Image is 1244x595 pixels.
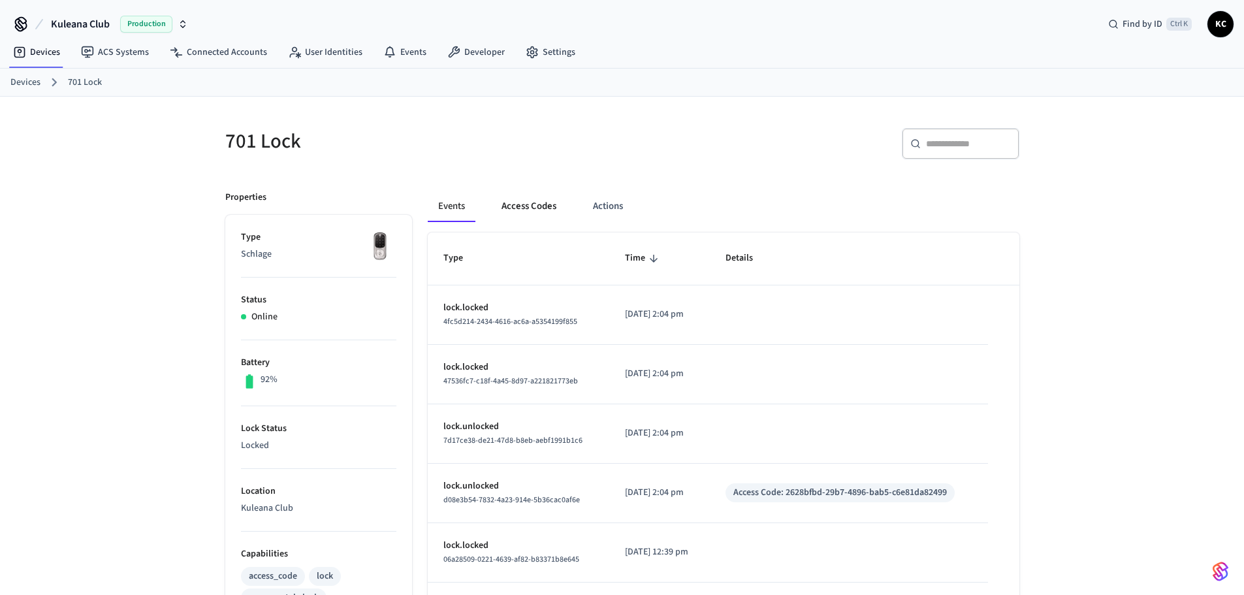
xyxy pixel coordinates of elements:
div: Access Code: 2628bfbd-29b7-4896-bab5-c6e81da82499 [733,486,947,500]
a: Developer [437,40,515,64]
span: Production [120,16,172,33]
span: KC [1209,12,1232,36]
a: Settings [515,40,586,64]
p: [DATE] 12:39 pm [625,545,695,559]
p: Capabilities [241,547,396,561]
p: Schlage [241,248,396,261]
p: 92% [261,373,278,387]
p: Type [241,231,396,244]
p: Kuleana Club [241,502,396,515]
p: lock.locked [443,539,594,553]
div: lock [317,570,333,583]
p: lock.locked [443,301,594,315]
span: Ctrl K [1166,18,1192,31]
a: Events [373,40,437,64]
a: ACS Systems [71,40,159,64]
p: [DATE] 2:04 pm [625,426,695,440]
span: Find by ID [1123,18,1162,31]
span: Details [726,248,770,268]
a: 701 Lock [68,76,102,89]
a: Devices [10,76,40,89]
div: ant example [428,191,1019,222]
p: [DATE] 2:04 pm [625,367,695,381]
div: access_code [249,570,297,583]
p: lock.locked [443,361,594,374]
p: [DATE] 2:04 pm [625,308,695,321]
span: 06a28509-0221-4639-af82-b83371b8e645 [443,554,579,565]
div: Find by IDCtrl K [1098,12,1202,36]
button: KC [1207,11,1234,37]
p: lock.unlocked [443,479,594,493]
span: Type [443,248,480,268]
p: Online [251,310,278,324]
img: Yale Assure Touchscreen Wifi Smart Lock, Satin Nickel, Front [364,231,396,263]
p: Properties [225,191,266,204]
p: Location [241,485,396,498]
p: lock.unlocked [443,420,594,434]
span: 4fc5d214-2434-4616-ac6a-a5354199f855 [443,316,577,327]
p: Lock Status [241,422,396,436]
button: Events [428,191,475,222]
span: Time [625,248,662,268]
button: Access Codes [491,191,567,222]
span: 47536fc7-c18f-4a45-8d97-a221821773eb [443,376,578,387]
p: [DATE] 2:04 pm [625,486,695,500]
p: Status [241,293,396,307]
p: Battery [241,356,396,370]
img: SeamLogoGradient.69752ec5.svg [1213,561,1228,582]
h5: 701 Lock [225,128,614,155]
button: Actions [582,191,633,222]
a: User Identities [278,40,373,64]
p: Locked [241,439,396,453]
span: 7d17ce38-de21-47d8-b8eb-aebf1991b1c6 [443,435,582,446]
span: Kuleana Club [51,16,110,32]
a: Connected Accounts [159,40,278,64]
span: d08e3b54-7832-4a23-914e-5b36cac0af6e [443,494,580,506]
a: Devices [3,40,71,64]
